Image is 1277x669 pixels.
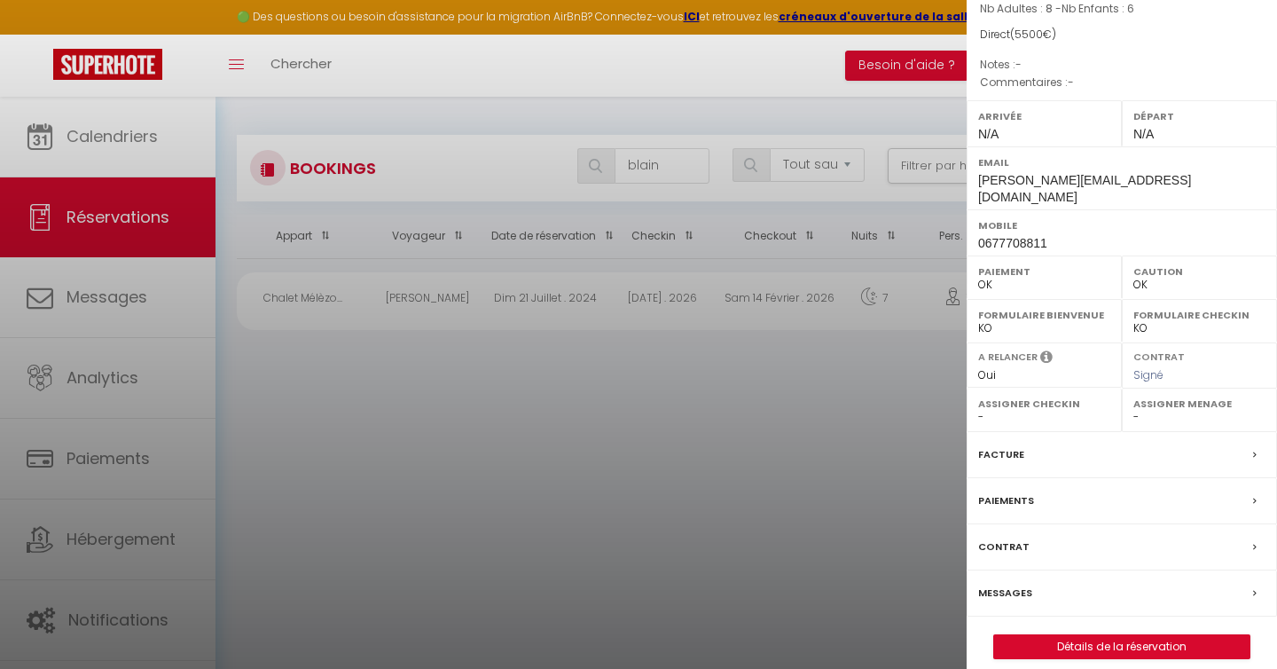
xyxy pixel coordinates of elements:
p: Notes : [980,56,1264,74]
a: Détails de la réservation [994,635,1250,658]
label: Contrat [1133,350,1185,361]
i: Sélectionner OUI si vous souhaiter envoyer les séquences de messages post-checkout [1040,350,1053,369]
span: - [1015,57,1022,72]
span: Nb Enfants : 6 [1062,1,1134,16]
iframe: Chat [1202,589,1264,656]
label: Paiements [978,492,1034,510]
label: Mobile [978,216,1265,234]
label: Contrat [978,538,1030,556]
label: Formulaire Bienvenue [978,306,1110,324]
label: Facture [978,445,1024,464]
label: Caution [1133,263,1265,280]
button: Ouvrir le widget de chat LiveChat [14,7,67,60]
button: Détails de la réservation [993,634,1250,659]
label: A relancer [978,350,1038,365]
p: Commentaires : [980,74,1264,91]
label: Formulaire Checkin [1133,306,1265,324]
span: 5500 [1015,27,1043,42]
span: 0677708811 [978,236,1047,250]
label: Paiement [978,263,1110,280]
label: Assigner Checkin [978,395,1110,413]
span: ( €) [1010,27,1056,42]
label: Assigner Menage [1133,395,1265,413]
span: [PERSON_NAME][EMAIL_ADDRESS][DOMAIN_NAME] [978,173,1191,204]
span: Nb Adultes : 8 - [980,1,1134,16]
label: Messages [978,584,1032,602]
span: Signé [1133,367,1163,382]
label: Email [978,153,1265,171]
span: N/A [978,127,999,141]
span: N/A [1133,127,1154,141]
label: Arrivée [978,107,1110,125]
label: Départ [1133,107,1265,125]
span: - [1068,75,1074,90]
div: Direct [980,27,1264,43]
